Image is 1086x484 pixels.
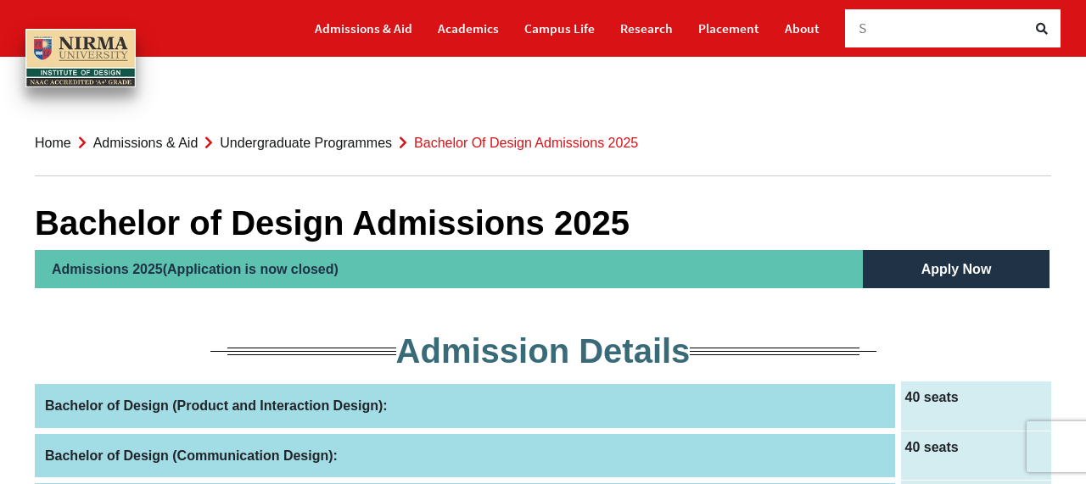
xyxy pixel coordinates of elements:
a: Campus Life [524,14,595,43]
td: 40 seats [898,431,1051,480]
h1: Bachelor of Design Admissions 2025 [35,203,1051,243]
a: Admissions & Aid [93,136,199,150]
a: Academics [438,14,499,43]
a: Admissions & Aid [315,14,412,43]
a: Home [35,136,71,150]
nav: breadcrumb [35,110,1051,176]
a: Undergraduate Programmes [220,136,392,150]
a: Research [620,14,673,43]
th: Bachelor of Design (Communication Design): [35,431,898,480]
h2: Admissions 2025(Application is now closed) [35,250,863,288]
h5: Apply Now [863,250,1050,288]
span: S [859,19,867,37]
a: Placement [698,14,759,43]
span: Admission Details [396,332,691,370]
img: main_logo [25,29,136,87]
td: 40 seats [898,381,1051,431]
a: About [785,14,820,43]
th: Bachelor of Design (Product and Interaction Design): [35,381,898,431]
span: Bachelor of Design Admissions 2025 [414,136,638,150]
